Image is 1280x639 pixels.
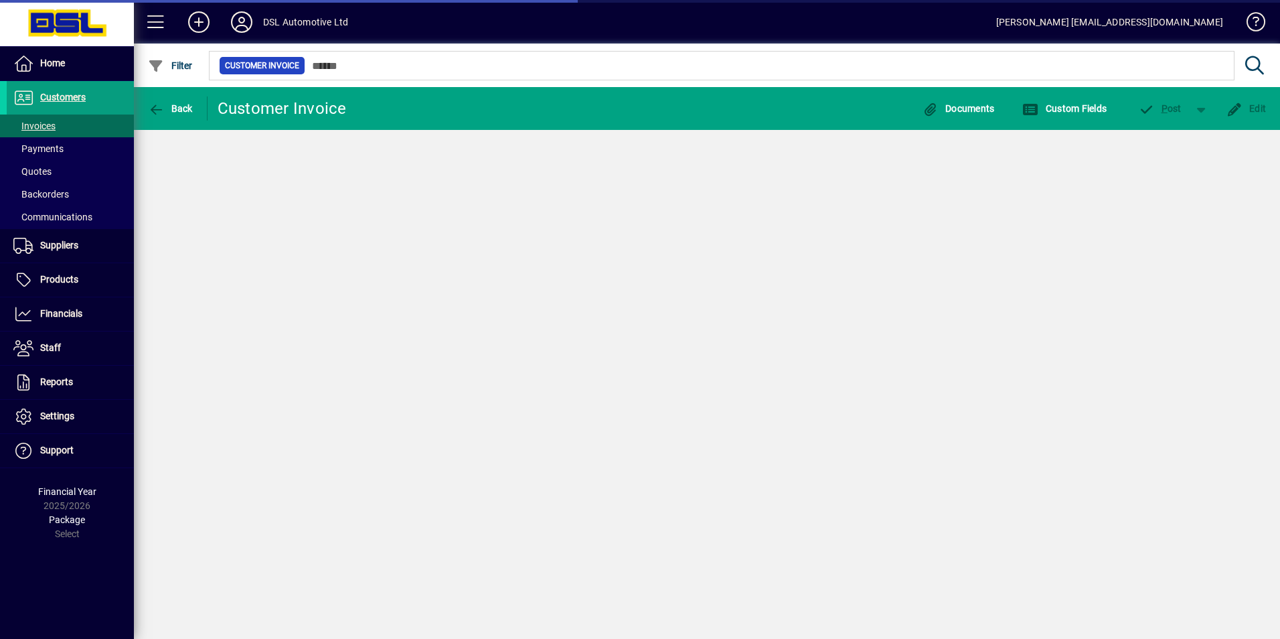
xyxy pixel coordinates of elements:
[40,274,78,285] span: Products
[7,263,134,297] a: Products
[1019,96,1110,121] button: Custom Fields
[7,160,134,183] a: Quotes
[145,96,196,121] button: Back
[145,54,196,78] button: Filter
[13,189,69,200] span: Backorders
[40,58,65,68] span: Home
[38,486,96,497] span: Financial Year
[1236,3,1263,46] a: Knowledge Base
[40,445,74,455] span: Support
[218,98,347,119] div: Customer Invoice
[7,400,134,433] a: Settings
[13,212,92,222] span: Communications
[1226,103,1267,114] span: Edit
[1162,103,1168,114] span: P
[263,11,348,33] div: DSL Automotive Ltd
[40,342,61,353] span: Staff
[40,411,74,421] span: Settings
[40,92,86,102] span: Customers
[1131,96,1188,121] button: Post
[996,11,1223,33] div: [PERSON_NAME] [EMAIL_ADDRESS][DOMAIN_NAME]
[7,229,134,263] a: Suppliers
[1022,103,1107,114] span: Custom Fields
[7,434,134,468] a: Support
[148,103,193,114] span: Back
[7,137,134,160] a: Payments
[49,514,85,525] span: Package
[13,166,52,177] span: Quotes
[177,10,220,34] button: Add
[7,115,134,137] a: Invoices
[220,10,263,34] button: Profile
[7,332,134,365] a: Staff
[40,376,73,387] span: Reports
[13,143,64,154] span: Payments
[40,240,78,251] span: Suppliers
[7,366,134,399] a: Reports
[13,121,56,131] span: Invoices
[923,103,995,114] span: Documents
[225,59,299,72] span: Customer Invoice
[7,206,134,228] a: Communications
[7,47,134,80] a: Home
[1223,96,1270,121] button: Edit
[919,96,998,121] button: Documents
[7,183,134,206] a: Backorders
[40,308,82,319] span: Financials
[1138,103,1182,114] span: ost
[134,96,208,121] app-page-header-button: Back
[7,297,134,331] a: Financials
[148,60,193,71] span: Filter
